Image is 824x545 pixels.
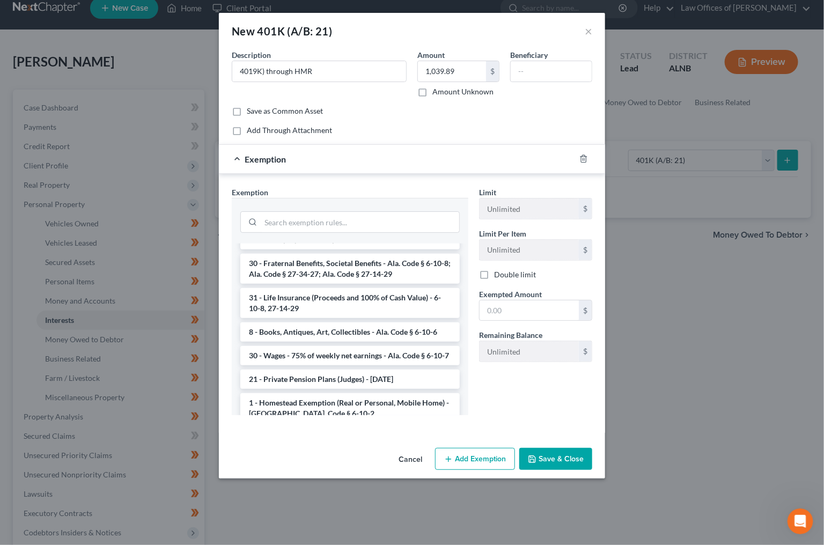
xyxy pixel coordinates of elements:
[494,269,536,280] label: Double limit
[479,329,542,341] label: Remaining Balance
[232,50,271,60] span: Description
[480,341,579,362] input: --
[240,370,460,389] li: 21 - Private Pension Plans (Judges) - [DATE]
[480,198,579,219] input: --
[788,509,813,534] iframe: Intercom live chat
[17,223,79,232] a: Learn More Here
[17,351,25,360] button: Emoji picker
[579,341,592,362] div: $
[417,49,445,61] label: Amount
[479,290,542,299] span: Exempted Amount
[240,322,460,342] li: 8 - Books, Antiques, Art, Collectibles - Ala. Code § 6-10-6
[240,346,460,365] li: 30 - Wages - 75% of weekly net earnings - Ala. Code § 6-10-7
[240,288,460,318] li: 31 - Life Insurance (Proceeds and 100% of Cash Value) - 6-10-8, 27-14-29
[34,351,42,360] button: Gif picker
[9,84,206,263] div: Emma says…
[9,84,176,239] div: 🚨 PACER Multi-Factor Authentication Now Required 🚨Starting [DATE], PACER requires Multi-Factor Au...
[245,154,286,164] span: Exemption
[17,117,167,159] div: Starting [DATE], PACER requires Multi-Factor Authentication (MFA) for all filers in select distri...
[247,106,323,116] label: Save as Common Asset
[247,125,332,136] label: Add Through Attachment
[579,198,592,219] div: $
[510,49,548,61] label: Beneficiary
[261,212,459,232] input: Search exemption rules...
[519,448,592,470] button: Save & Close
[585,25,592,38] button: ×
[240,393,460,423] li: 1 - Homestead Exemption (Real or Personal, Mobile Home) - [GEOGRAPHIC_DATA]. Code § 6-10-2
[432,86,494,97] label: Amount Unknown
[480,240,579,260] input: --
[232,24,332,39] div: New 401K (A/B: 21)
[51,351,60,360] button: Upload attachment
[579,300,592,321] div: $
[67,186,108,195] b: 2 minutes
[52,5,122,13] h1: [PERSON_NAME]
[52,13,107,24] p: Active 45m ago
[17,241,101,248] div: [PERSON_NAME] • [DATE]
[579,240,592,260] div: $
[184,347,201,364] button: Send a message…
[390,449,431,470] button: Cancel
[17,91,154,111] b: 🚨 PACER Multi-Factor Authentication Now Required 🚨
[7,4,27,25] button: go back
[168,4,188,25] button: Home
[479,228,526,239] label: Limit Per Item
[232,61,406,82] input: Describe...
[31,6,48,23] img: Profile image for Emma
[435,448,515,470] button: Add Exemption
[240,254,460,284] li: 30 - Fraternal Benefits, Societal Benefits - Ala. Code § 6-10-8; Ala. Code § 27-34-27; Ala. Code ...
[9,329,205,347] textarea: Message…
[511,61,592,82] input: --
[480,300,579,321] input: 0.00
[232,188,268,197] span: Exemption
[17,165,167,217] div: Please be sure to enable MFA in your PACER account settings. Once enabled, you will have to enter...
[418,61,486,82] input: 0.00
[479,188,496,197] span: Limit
[188,4,208,24] div: Close
[486,61,499,82] div: $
